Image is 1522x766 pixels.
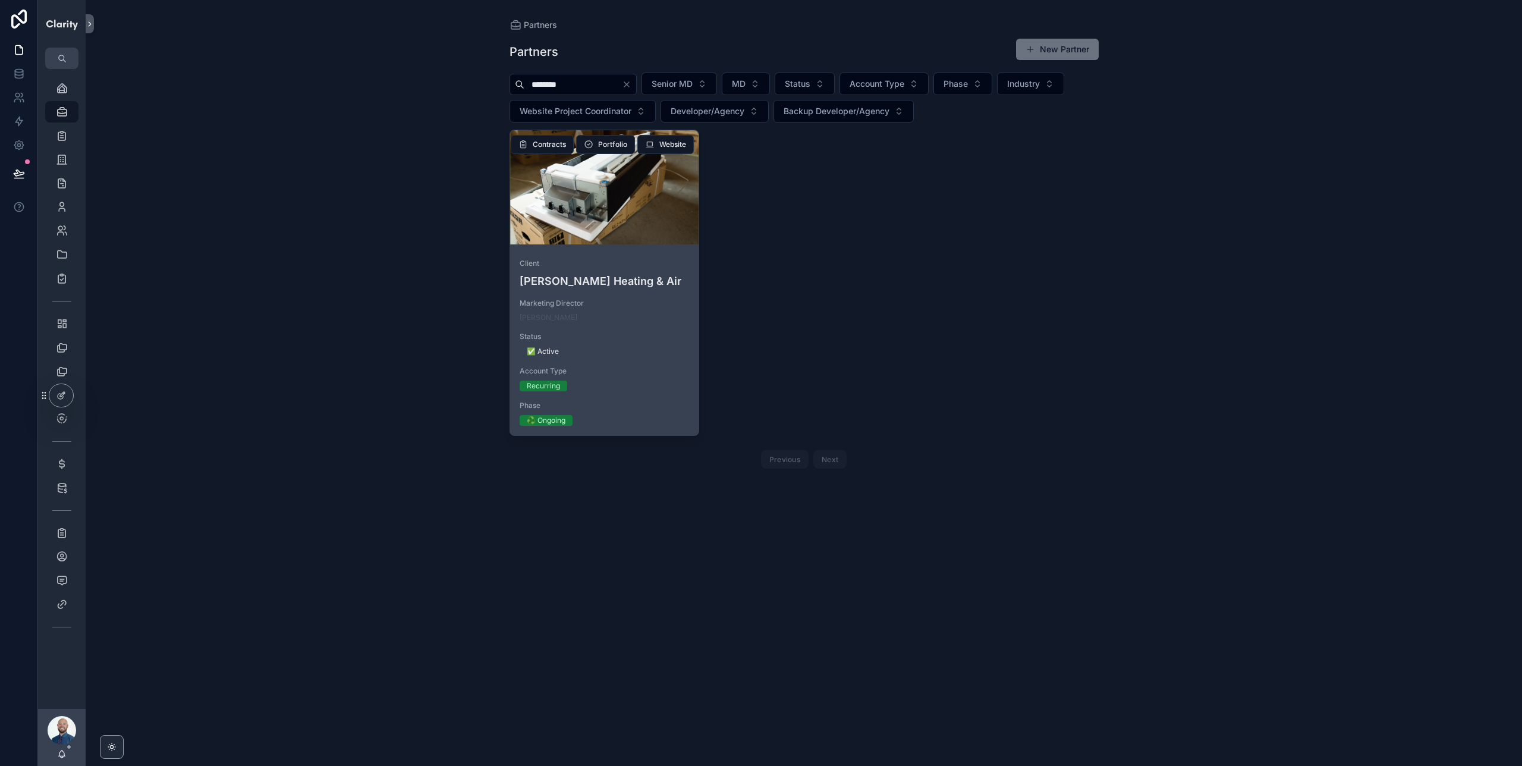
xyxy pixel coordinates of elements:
span: Contracts [533,140,566,149]
button: Contracts [511,135,574,154]
span: Marketing Director [520,299,690,308]
button: Select Button [839,73,929,95]
span: Status [785,78,810,90]
button: Clear [622,80,636,89]
button: Select Button [661,100,769,123]
span: Account Type [850,78,904,90]
h1: Partners [510,43,558,60]
button: Select Button [722,73,770,95]
div: ♻️ Ongoing [527,415,565,426]
div: scrollable content [38,69,86,652]
span: MD [732,78,746,90]
button: Select Button [773,100,914,123]
span: Developer/Agency [671,105,744,117]
a: Partners [510,19,557,31]
button: Select Button [775,73,835,95]
span: Phase [944,78,968,90]
span: Partners [524,19,557,31]
span: Status [520,332,690,341]
img: App logo [45,14,78,33]
button: Select Button [933,73,992,95]
button: New Partner [1016,39,1099,60]
span: Portfolio [598,140,627,149]
span: Client [520,259,690,268]
span: Website [659,140,686,149]
div: ✅ Active [527,346,559,357]
span: Website Project Coordinator [520,105,631,117]
button: Select Button [510,100,656,123]
div: Recurring [527,381,560,391]
span: Backup Developer/Agency [784,105,889,117]
span: Senior MD [652,78,693,90]
span: Account Type [520,366,690,376]
a: [PERSON_NAME] [520,313,577,322]
span: Industry [1007,78,1040,90]
button: Portfolio [576,135,635,154]
h4: [PERSON_NAME] Heating & Air [520,273,690,289]
div: ferguson_heating_and_air.jpg [510,130,699,244]
button: Select Button [997,73,1064,95]
a: Client[PERSON_NAME] Heating & AirMarketing Director[PERSON_NAME]Status✅ ActiveAccount TypeRecurri... [510,130,700,436]
span: Phase [520,401,690,410]
button: Website [637,135,694,154]
button: Select Button [641,73,717,95]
